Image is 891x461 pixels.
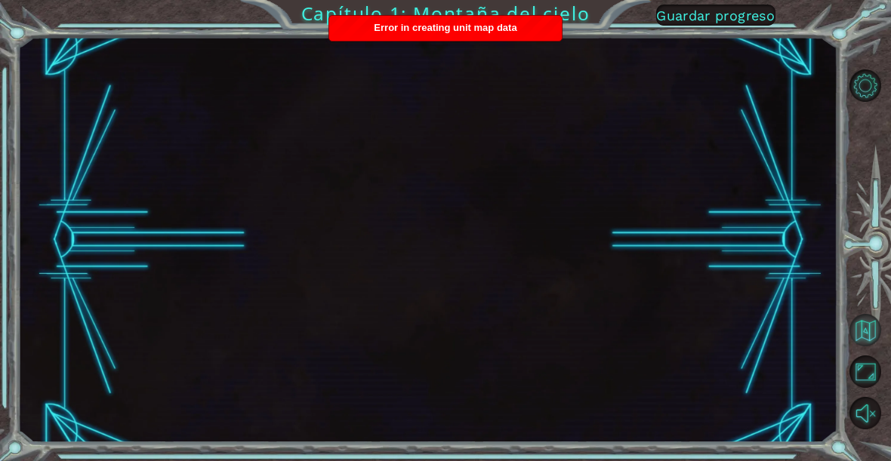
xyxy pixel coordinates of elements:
span: Guardar progreso [656,8,775,23]
button: Opciones de nivel [849,69,882,102]
button: Guardar progreso [656,5,775,26]
button: Maximizar navegador [849,355,882,388]
button: Volver al mapa [849,314,882,346]
span: Error in creating unit map data [374,22,516,33]
button: Sonido encendido [849,397,882,429]
a: Volver al mapa [851,309,891,351]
